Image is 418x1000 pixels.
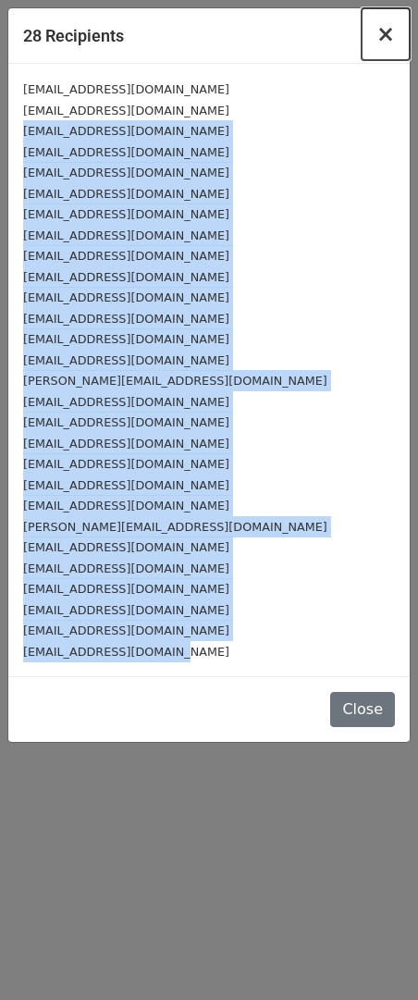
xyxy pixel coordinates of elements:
small: [EMAIL_ADDRESS][DOMAIN_NAME] [23,562,229,575]
small: [EMAIL_ADDRESS][DOMAIN_NAME] [23,332,229,346]
small: [EMAIL_ADDRESS][DOMAIN_NAME] [23,645,229,659]
h5: 28 Recipients [23,23,124,48]
small: [EMAIL_ADDRESS][DOMAIN_NAME] [23,270,229,284]
small: [EMAIL_ADDRESS][DOMAIN_NAME] [23,166,229,179]
small: [EMAIL_ADDRESS][DOMAIN_NAME] [23,290,229,304]
small: [EMAIL_ADDRESS][DOMAIN_NAME] [23,623,229,637]
small: [EMAIL_ADDRESS][DOMAIN_NAME] [23,124,229,138]
iframe: Chat Widget [326,911,418,1000]
span: × [376,21,395,47]
small: [EMAIL_ADDRESS][DOMAIN_NAME] [23,207,229,221]
small: [EMAIL_ADDRESS][DOMAIN_NAME] [23,249,229,263]
small: [EMAIL_ADDRESS][DOMAIN_NAME] [23,415,229,429]
small: [EMAIL_ADDRESS][DOMAIN_NAME] [23,437,229,451]
small: [EMAIL_ADDRESS][DOMAIN_NAME] [23,395,229,409]
small: [EMAIL_ADDRESS][DOMAIN_NAME] [23,457,229,471]
small: [EMAIL_ADDRESS][DOMAIN_NAME] [23,228,229,242]
small: [EMAIL_ADDRESS][DOMAIN_NAME] [23,353,229,367]
small: [EMAIL_ADDRESS][DOMAIN_NAME] [23,499,229,512]
small: [PERSON_NAME][EMAIL_ADDRESS][DOMAIN_NAME] [23,520,327,534]
div: วิดเจ็ตการแชท [326,911,418,1000]
small: [EMAIL_ADDRESS][DOMAIN_NAME] [23,312,229,326]
small: [PERSON_NAME][EMAIL_ADDRESS][DOMAIN_NAME] [23,374,327,388]
small: [EMAIL_ADDRESS][DOMAIN_NAME] [23,187,229,201]
button: Close [362,8,410,60]
small: [EMAIL_ADDRESS][DOMAIN_NAME] [23,82,229,96]
small: [EMAIL_ADDRESS][DOMAIN_NAME] [23,540,229,554]
small: [EMAIL_ADDRESS][DOMAIN_NAME] [23,582,229,596]
button: Close [330,692,395,727]
small: [EMAIL_ADDRESS][DOMAIN_NAME] [23,603,229,617]
small: [EMAIL_ADDRESS][DOMAIN_NAME] [23,478,229,492]
small: [EMAIL_ADDRESS][DOMAIN_NAME] [23,104,229,117]
small: [EMAIL_ADDRESS][DOMAIN_NAME] [23,145,229,159]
